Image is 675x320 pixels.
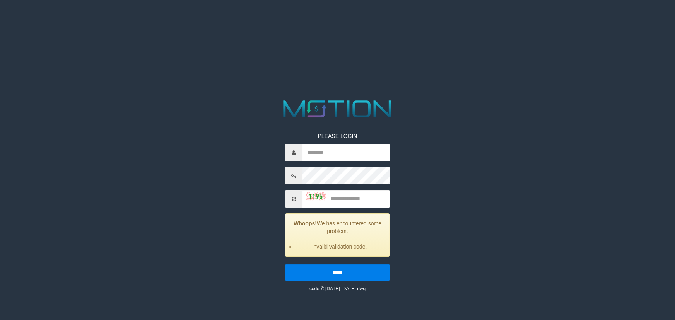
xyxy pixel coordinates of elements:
[295,243,384,250] li: Invalid validation code.
[285,213,390,257] div: We has encountered some problem.
[306,193,326,201] img: captcha
[294,220,317,226] strong: Whoops!
[285,132,390,140] p: PLEASE LOGIN
[279,97,396,121] img: MOTION_logo.png
[309,286,366,291] small: code © [DATE]-[DATE] dwg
